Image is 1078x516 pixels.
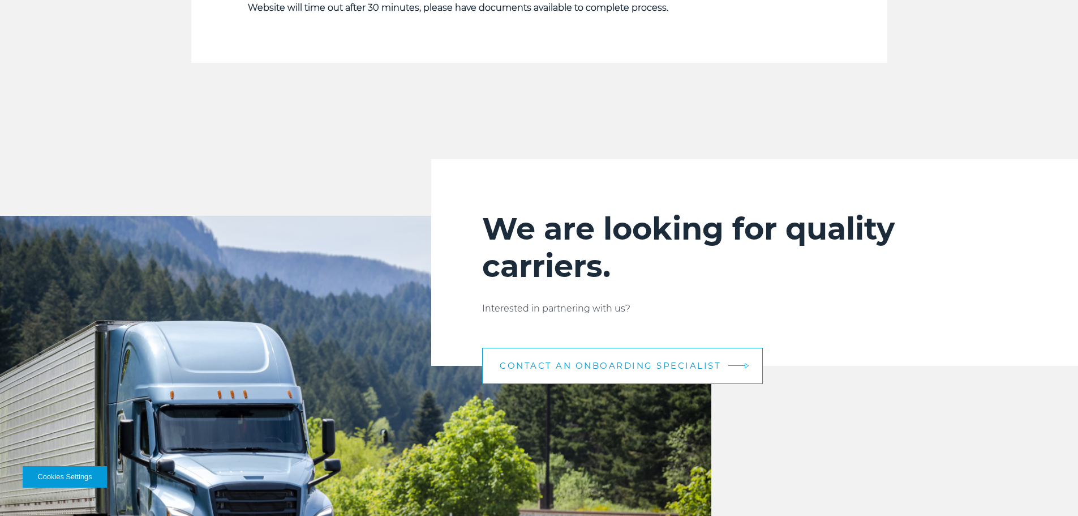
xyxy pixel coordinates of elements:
[482,210,1027,285] h2: We are looking for quality carriers.
[745,363,749,369] img: arrow
[482,302,1027,315] p: Interested in partnering with us?
[500,361,721,370] span: CONTACT AN ONBOARDING SPECIALIST
[248,2,668,13] strong: Website will time out after 30 minutes, please have documents available to complete process.
[23,466,107,488] button: Cookies Settings
[482,348,763,384] a: CONTACT AN ONBOARDING SPECIALIST arrow arrow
